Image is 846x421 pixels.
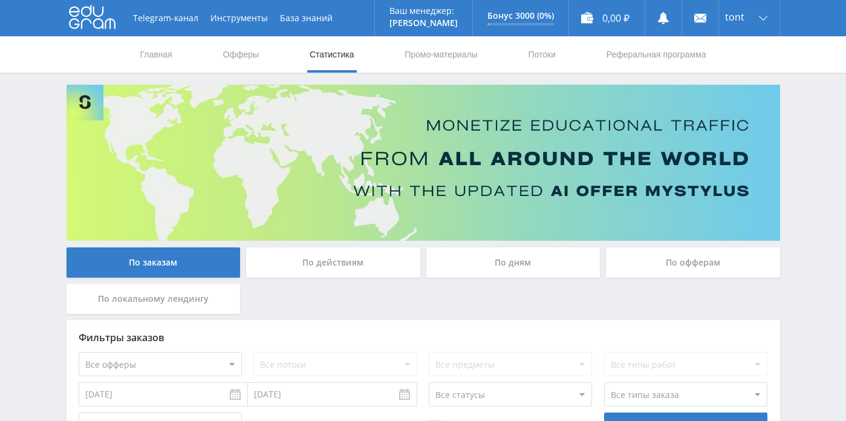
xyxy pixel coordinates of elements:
a: Офферы [222,36,261,73]
a: Потоки [527,36,557,73]
a: Промо-материалы [403,36,478,73]
p: Ваш менеджер: [389,6,458,16]
div: По локальному лендингу [67,284,241,314]
a: Статистика [308,36,356,73]
span: tont [725,12,744,22]
p: [PERSON_NAME] [389,18,458,28]
a: Реферальная программа [605,36,708,73]
div: По офферам [606,247,780,278]
p: Бонус 3000 (0%) [487,11,554,21]
div: По действиям [246,247,420,278]
a: Главная [139,36,174,73]
div: По заказам [67,247,241,278]
div: По дням [426,247,600,278]
div: Фильтры заказов [79,332,768,343]
img: Banner [67,85,780,241]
